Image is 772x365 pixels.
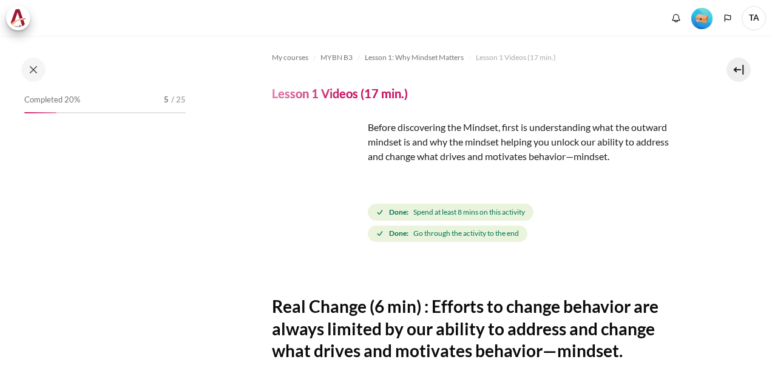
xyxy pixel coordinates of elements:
a: Lesson 1: Why Mindset Matters [365,50,464,65]
div: 20% [24,112,56,113]
strong: Done: [389,228,408,239]
img: fdf [272,120,363,211]
h2: Real Change (6 min) : Efforts to change behavior are always limited by our ability to address and... [272,295,686,361]
a: Lesson 1 Videos (17 min.) [476,50,556,65]
h4: Lesson 1 Videos (17 min.) [272,85,408,101]
a: User menu [742,6,766,30]
strong: Done: [389,207,408,218]
span: Completed 20% [24,94,80,106]
span: 5 [164,94,169,106]
span: Lesson 1: Why Mindset Matters [365,52,464,63]
button: Languages [719,9,737,27]
div: Completion requirements for Lesson 1 Videos (17 min.) [368,201,686,244]
div: Level #1 [691,7,713,29]
a: MYBN B3 [320,50,353,65]
span: TA [742,6,766,30]
a: My courses [272,50,308,65]
div: Show notification window with no new notifications [667,9,685,27]
span: Spend at least 8 mins on this activity [413,207,525,218]
span: Go through the activity to the end [413,228,519,239]
img: Level #1 [691,8,713,29]
span: / 25 [171,94,186,106]
a: Architeck Architeck [6,6,36,30]
p: Before discovering the Mindset, first is understanding what the outward mindset is and why the mi... [272,120,686,164]
span: My courses [272,52,308,63]
a: Level #1 [686,7,717,29]
span: MYBN B3 [320,52,353,63]
span: Lesson 1 Videos (17 min.) [476,52,556,63]
nav: Navigation bar [272,48,686,67]
img: Architeck [10,9,27,27]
